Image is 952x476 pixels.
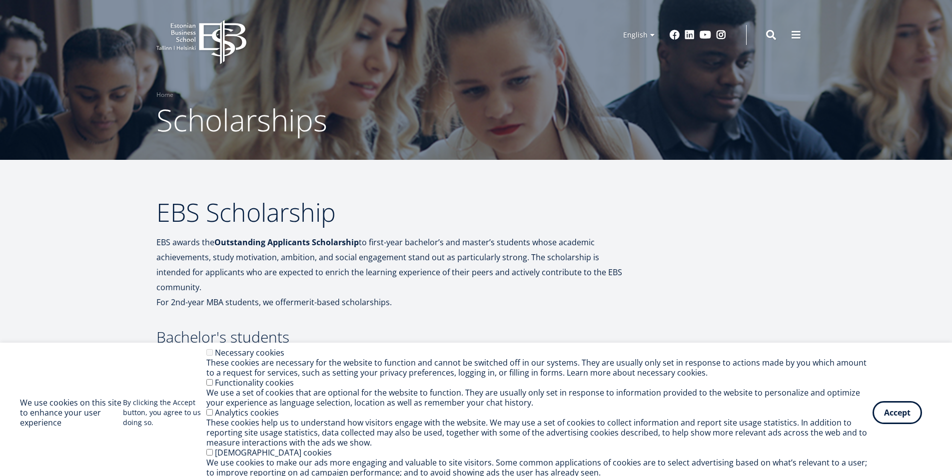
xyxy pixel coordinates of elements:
strong: Outstanding Applicants Scholarship [214,237,359,248]
h2: We use cookies on this site to enhance your user experience [20,398,123,428]
button: Accept [873,401,922,424]
i: merit-based scholarships. [294,297,392,308]
div: These cookies help us to understand how visitors engage with the website. We may use a set of coo... [206,418,873,448]
a: Linkedin [685,30,695,40]
label: Functionality cookies [215,377,294,388]
a: Home [156,90,173,100]
label: Analytics cookies [215,407,279,418]
div: These cookies are necessary for the website to function and cannot be switched off in our systems... [206,358,873,378]
p: By clicking the Accept button, you agree to us doing so. [123,398,206,428]
p: EBS awards the to first-year bachelor’s and master’s students whose academic achievements, study ... [156,235,631,310]
h3: Bachelor's students [156,330,631,345]
a: Instagram [716,30,726,40]
label: Necessary cookies [215,347,284,358]
label: [DEMOGRAPHIC_DATA] cookies [215,447,332,458]
div: We use a set of cookies that are optional for the website to function. They are usually only set ... [206,388,873,408]
h2: EBS Scholarship [156,200,631,225]
a: Youtube [700,30,711,40]
span: Scholarships [156,99,327,140]
a: Facebook [670,30,680,40]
